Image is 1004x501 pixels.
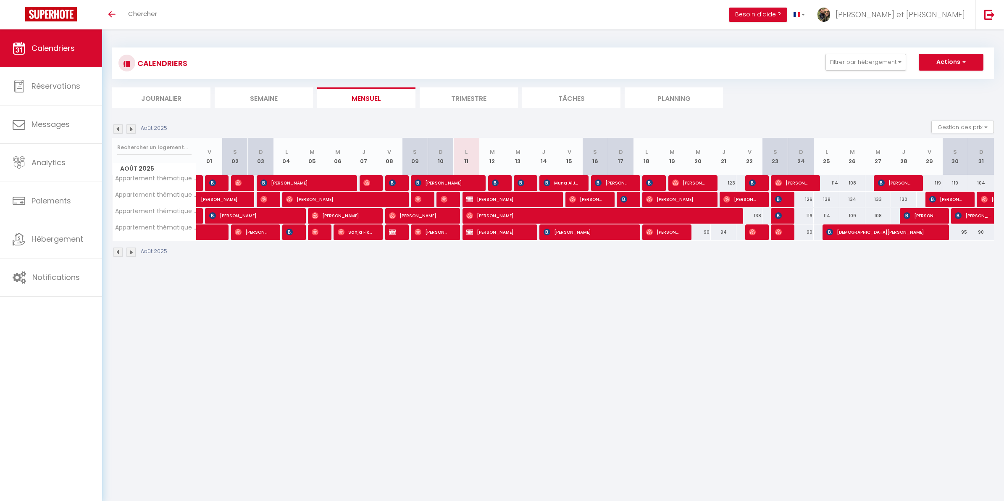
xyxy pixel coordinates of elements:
[544,224,629,240] span: [PERSON_NAME]
[114,175,198,182] span: Appartement thématique 🌿Nature Scandinave 🏔🦌🌱
[197,138,222,175] th: 01
[439,148,443,156] abbr: D
[799,148,803,156] abbr: D
[672,175,706,191] span: [PERSON_NAME]
[645,148,648,156] abbr: L
[660,138,685,175] th: 19
[711,138,736,175] th: 21
[466,224,526,240] span: [PERSON_NAME]
[917,138,942,175] th: 29
[335,148,340,156] abbr: M
[338,224,372,240] span: Sanja Flonk
[222,138,248,175] th: 02
[428,138,454,175] th: 10
[788,192,814,207] div: 126
[415,191,423,207] span: [PERSON_NAME]
[557,138,582,175] th: 15
[788,208,814,224] div: 116
[466,191,552,207] span: [PERSON_NAME]
[351,138,376,175] th: 07
[711,224,736,240] div: 94
[878,175,912,191] span: [PERSON_NAME]
[902,148,905,156] abbr: J
[762,138,788,175] th: 23
[299,138,325,175] th: 05
[595,175,629,191] span: [PERSON_NAME]
[389,224,397,240] span: [PERSON_NAME]
[248,138,273,175] th: 03
[32,43,75,53] span: Calendriers
[839,175,865,191] div: 108
[722,148,725,156] abbr: J
[32,195,71,206] span: Paiements
[814,138,839,175] th: 25
[817,8,830,22] img: ...
[141,124,167,132] p: Août 2025
[875,148,880,156] abbr: M
[413,148,417,156] abbr: S
[310,148,315,156] abbr: M
[112,87,210,108] li: Journalier
[788,138,814,175] th: 24
[363,175,372,191] span: [PERSON_NAME]
[387,148,391,156] abbr: V
[775,191,783,207] span: [PERSON_NAME]
[531,138,557,175] th: 14
[235,175,243,191] span: [PERSON_NAME]
[522,87,620,108] li: Tâches
[670,148,675,156] abbr: M
[389,208,449,224] span: [PERSON_NAME]
[839,138,865,175] th: 26
[286,224,294,240] span: [PERSON_NAME]
[259,148,263,156] abbr: D
[25,7,77,21] img: Super Booking
[646,191,706,207] span: [PERSON_NAME]
[201,187,239,203] span: [PERSON_NAME]
[325,138,351,175] th: 06
[569,191,603,207] span: [PERSON_NAME]
[209,208,294,224] span: [PERSON_NAME]
[736,138,762,175] th: 22
[749,175,757,191] span: [PERSON_NAME]
[633,138,659,175] th: 18
[492,175,500,191] span: [PERSON_NAME]
[114,224,198,231] span: Appartement thématique 💘 Au creux de la rose 🌹💖
[260,191,269,207] span: [PERSON_NAME]
[953,148,957,156] abbr: S
[723,191,757,207] span: [PERSON_NAME]
[775,175,809,191] span: [PERSON_NAME]
[646,175,654,191] span: [PERSON_NAME]
[317,87,415,108] li: Mensuel
[312,224,320,240] span: [PERSON_NAME]
[929,191,963,207] span: [PERSON_NAME]
[518,175,526,191] span: Nessar Tschaknawari
[466,208,731,224] span: [PERSON_NAME]
[135,54,187,73] h3: CALENDRIERS
[32,272,80,282] span: Notifications
[141,248,167,256] p: Août 2025
[814,192,839,207] div: 139
[839,192,865,207] div: 134
[968,224,994,240] div: 90
[515,148,520,156] abbr: M
[826,224,937,240] span: [DEMOGRAPHIC_DATA][PERSON_NAME]
[685,138,711,175] th: 20
[593,148,597,156] abbr: S
[625,87,723,108] li: Planning
[836,9,965,20] span: [PERSON_NAME] et [PERSON_NAME]
[233,148,237,156] abbr: S
[441,191,449,207] span: [PERSON_NAME]
[362,148,365,156] abbr: J
[286,191,397,207] span: [PERSON_NAME]
[825,54,906,71] button: Filtrer par hébergement
[685,224,711,240] div: 90
[749,224,757,240] span: [PERSON_NAME]
[505,138,531,175] th: 13
[904,208,938,224] span: [PERSON_NAME]
[114,192,198,198] span: Appartement thématique 🧳 Voyage Industriel ✈️🖤
[979,148,983,156] abbr: D
[32,234,83,244] span: Hébergement
[490,148,495,156] abbr: M
[788,224,814,240] div: 90
[542,148,545,156] abbr: J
